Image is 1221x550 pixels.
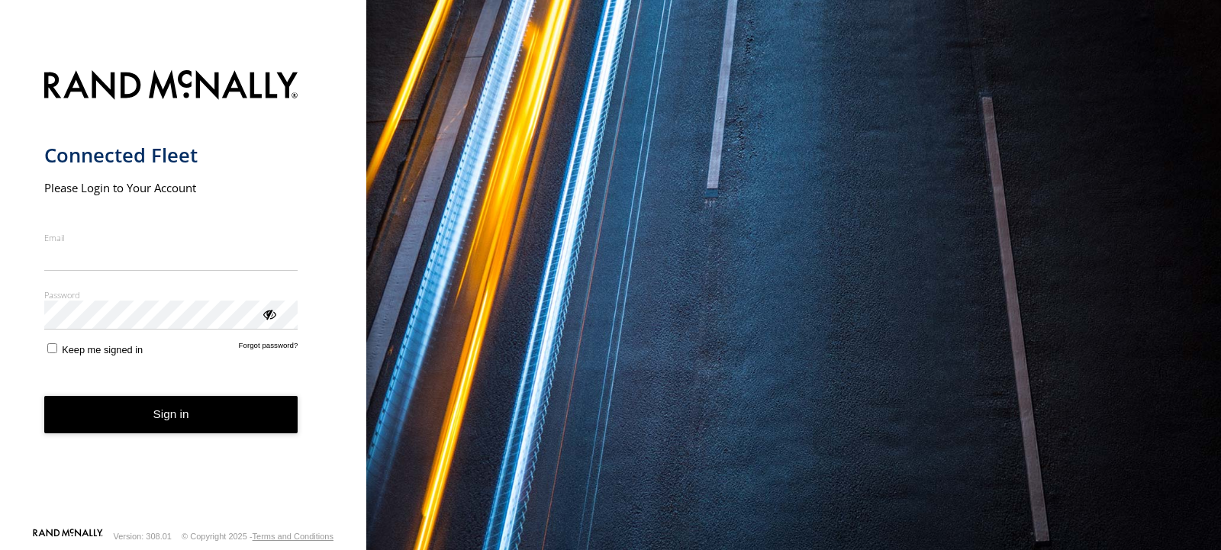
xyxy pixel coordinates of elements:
a: Forgot password? [239,341,298,355]
a: Terms and Conditions [253,532,333,541]
form: main [44,61,323,527]
img: Rand McNally [44,67,298,106]
h1: Connected Fleet [44,143,298,168]
span: Keep me signed in [62,344,143,355]
h2: Please Login to Your Account [44,180,298,195]
label: Email [44,232,298,243]
div: © Copyright 2025 - [182,532,333,541]
input: Keep me signed in [47,343,57,353]
label: Password [44,289,298,301]
div: ViewPassword [261,306,276,321]
button: Sign in [44,396,298,433]
a: Visit our Website [33,529,103,544]
div: Version: 308.01 [114,532,172,541]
